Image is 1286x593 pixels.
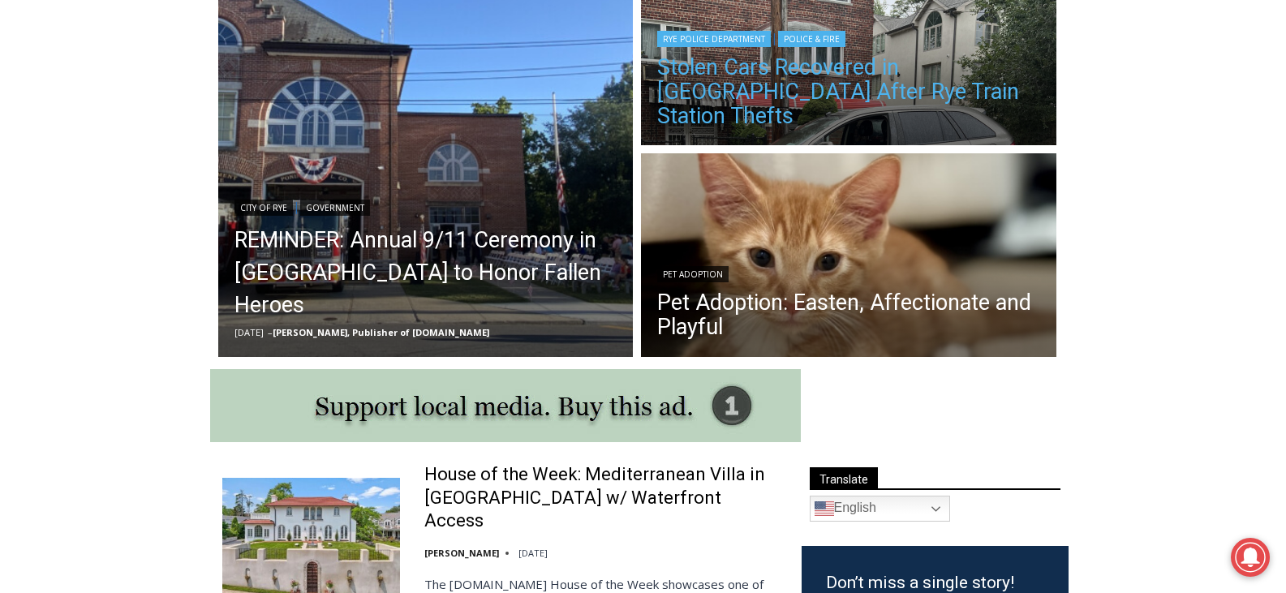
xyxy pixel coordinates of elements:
[5,167,159,229] span: Open Tues. - Sun. [PHONE_NUMBER]
[815,499,834,518] img: en
[657,266,729,282] a: Pet Adoption
[234,196,617,216] div: |
[810,496,950,522] a: English
[424,463,781,533] a: House of the Week: Mediterranean Villa in [GEOGRAPHIC_DATA] w/ Waterfront Access
[424,547,499,559] a: [PERSON_NAME]
[273,326,489,338] a: [PERSON_NAME], Publisher of [DOMAIN_NAME]
[167,101,239,194] div: Located at [STREET_ADDRESS][PERSON_NAME]
[657,55,1040,128] a: Stolen Cars Recovered in [GEOGRAPHIC_DATA] After Rye Train Station Thefts
[657,290,1040,339] a: Pet Adoption: Easten, Affectionate and Playful
[268,326,273,338] span: –
[234,326,264,338] time: [DATE]
[410,1,767,157] div: "I learned about the history of a place I’d honestly never considered even as a resident of [GEOG...
[234,200,293,216] a: City of Rye
[657,31,771,47] a: Rye Police Department
[778,31,845,47] a: Police & Fire
[210,369,801,442] img: support local media, buy this ad
[810,467,878,489] span: Translate
[1,163,163,202] a: Open Tues. - Sun. [PHONE_NUMBER]
[641,153,1056,361] img: [PHOTO: Easten]
[424,161,752,198] span: Intern @ [DOMAIN_NAME]
[234,224,617,321] a: REMINDER: Annual 9/11 Ceremony in [GEOGRAPHIC_DATA] to Honor Fallen Heroes
[641,153,1056,361] a: Read More Pet Adoption: Easten, Affectionate and Playful
[300,200,370,216] a: Government
[657,28,1040,47] div: |
[390,157,786,202] a: Intern @ [DOMAIN_NAME]
[518,547,548,559] time: [DATE]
